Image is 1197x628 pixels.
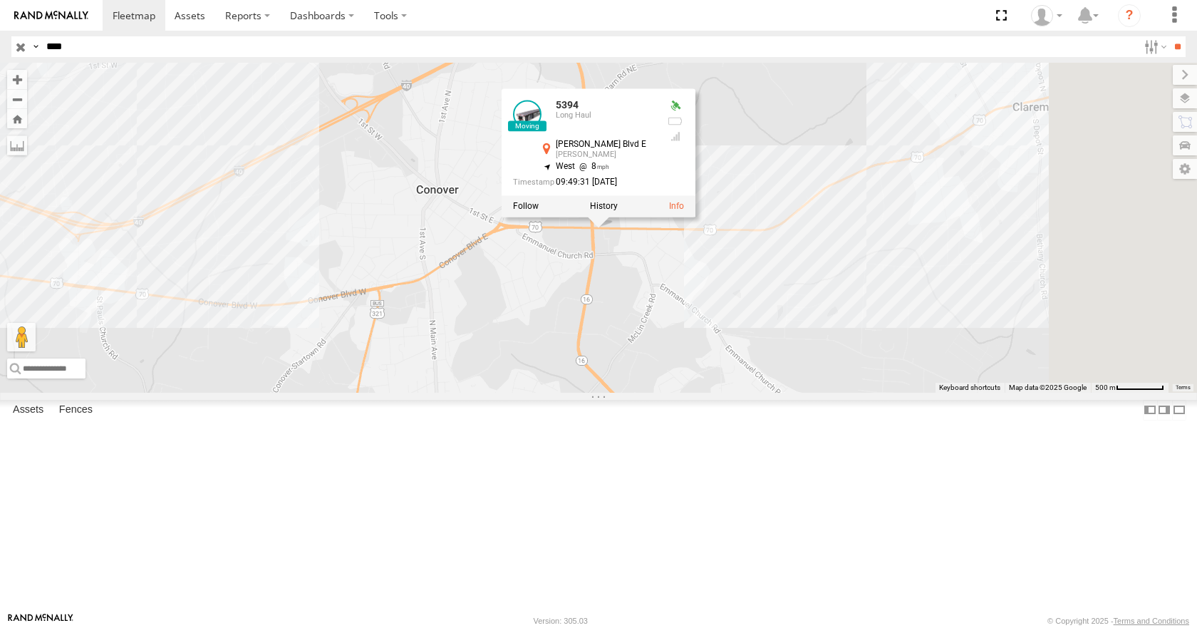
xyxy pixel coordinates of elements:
[52,401,100,421] label: Fences
[513,177,655,187] div: Date/time of location update
[556,151,655,160] div: [PERSON_NAME]
[1047,617,1189,625] div: © Copyright 2025 -
[556,111,655,120] div: Long Haul
[14,11,88,21] img: rand-logo.svg
[556,100,579,111] a: 5394
[590,202,618,212] label: View Asset History
[1114,617,1189,625] a: Terms and Conditions
[556,140,655,150] div: [PERSON_NAME] Blvd E
[669,202,684,212] a: View Asset Details
[1009,384,1087,391] span: Map data ©2025 Google
[513,202,539,212] label: Realtime tracking of Asset
[1173,159,1197,179] label: Map Settings
[1095,384,1116,391] span: 500 m
[1026,5,1067,26] div: Todd Sigmon
[7,135,27,155] label: Measure
[1139,36,1169,57] label: Search Filter Options
[1143,400,1157,421] label: Dock Summary Table to the Left
[1157,400,1171,421] label: Dock Summary Table to the Right
[7,70,27,89] button: Zoom in
[534,617,588,625] div: Version: 305.03
[556,162,575,172] span: West
[7,323,36,351] button: Drag Pegman onto the map to open Street View
[30,36,41,57] label: Search Query
[6,401,51,421] label: Assets
[8,614,73,628] a: Visit our Website
[7,109,27,128] button: Zoom Home
[575,162,609,172] span: 8
[1176,384,1191,390] a: Terms
[667,101,684,112] div: Valid GPS Fix
[1118,4,1141,27] i: ?
[939,383,1000,393] button: Keyboard shortcuts
[667,131,684,143] div: Last Event GSM Signal Strength
[1091,383,1168,393] button: Map Scale: 500 m per 64 pixels
[513,101,541,129] a: View Asset Details
[7,89,27,109] button: Zoom out
[667,116,684,128] div: No battery health information received from this device.
[1172,400,1186,421] label: Hide Summary Table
